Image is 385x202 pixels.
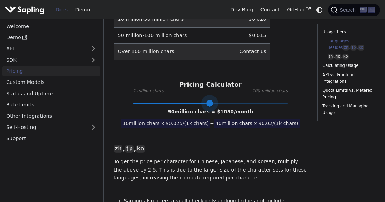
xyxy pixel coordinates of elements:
td: $0.020 [191,11,270,27]
td: Contact us [191,44,270,60]
a: Demo [72,5,94,15]
a: Custom Models [2,77,100,87]
a: Demo [2,33,100,43]
code: jp [125,145,134,153]
span: 10 million chars x $ 0.025 /(1k chars) [121,119,210,128]
a: Tracking and Managing Usage [322,103,373,116]
button: Expand sidebar category 'API' [86,44,100,54]
span: 1 million chars [133,88,164,95]
img: Sapling.ai [5,5,44,15]
a: Other Integrations [2,111,100,121]
a: SDK [2,55,86,65]
button: Switch between dark and light mode (currently system mode) [314,5,324,15]
td: $0.015 [191,27,270,43]
a: Status and Uptime [2,88,100,98]
a: Sapling.ai [5,5,47,15]
a: API [2,44,86,54]
p: To get the price per character for Chinese, Japanese, and Korean, multiply the above by 2.5. This... [114,158,307,182]
code: ko [342,54,349,60]
span: 100 million chars [252,88,288,95]
a: Rate Limits [2,100,100,110]
a: GitHub [283,5,314,15]
a: Support [2,133,100,143]
td: 50 million-100 million chars [114,27,191,43]
code: ko [358,45,364,51]
a: zh,jp,ko [328,53,370,60]
a: Languages Besideszh,jp,ko [328,38,370,51]
td: 10 million-50 million chars [114,11,191,27]
a: Contact [257,5,284,15]
a: Pricing [2,66,100,76]
span: Search [338,7,360,13]
a: Calculating Usage [322,62,373,69]
button: Search (Ctrl+K) [328,4,380,16]
code: zh [328,54,334,60]
span: 50 million chars = $ 1050 /month [168,109,253,114]
span: 40 million chars x $ 0.02 /(1k chars) [214,119,300,128]
a: Self-Hosting [2,122,100,132]
a: Welcome [2,21,100,31]
h3: , , [114,145,307,153]
code: zh [343,45,349,51]
code: zh [114,145,122,153]
span: + [210,121,214,126]
a: Dev Blog [227,5,256,15]
a: API vs. Frontend Integrations [322,72,373,85]
h3: Pricing Calculator [179,81,241,89]
a: Quota Limits vs. Metered Pricing [322,87,373,100]
kbd: K [368,7,375,13]
a: Docs [52,5,72,15]
code: jp [335,54,341,60]
code: ko [136,145,145,153]
button: Expand sidebar category 'SDK' [86,55,100,65]
code: jp [350,45,357,51]
td: Over 100 million chars [114,44,191,60]
a: Usage Tiers [322,29,373,35]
